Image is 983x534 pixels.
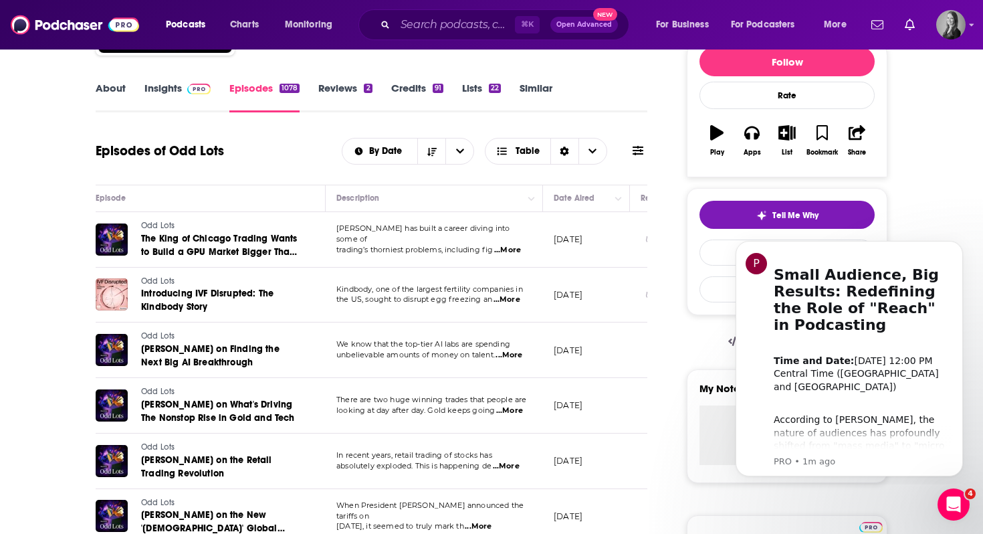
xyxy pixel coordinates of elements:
[647,14,726,35] button: open menu
[611,191,627,207] button: Column Actions
[645,234,695,245] div: Unavailable
[656,15,709,34] span: For Business
[141,331,302,343] a: Odd Lots
[866,13,889,36] a: Show notifications dropdown
[824,15,847,34] span: More
[336,406,495,415] span: looking at day after day. Gold keeps going
[141,343,280,368] span: [PERSON_NAME] on Finding the Next Big AI Breakthrough
[848,149,866,157] div: Share
[141,276,175,286] span: Odd Lots
[938,488,970,521] iframe: Intercom live chat
[141,399,295,424] span: [PERSON_NAME] on What's Driving The Nonstop Rise in Gold and Tech
[276,14,350,35] button: open menu
[554,511,582,522] p: [DATE]
[156,14,223,35] button: open menu
[336,350,495,359] span: unbelievable amounts of money on talent.
[494,245,521,256] span: ...More
[645,289,695,300] div: Unavailable
[141,233,298,271] span: The King of Chicago Trading Wants to Build a GPU Market Bigger Than Oil
[144,82,211,112] a: InsightsPodchaser Pro
[395,14,515,35] input: Search podcasts, credits, & more...
[187,84,211,94] img: Podchaser Pro
[336,450,492,460] span: In recent years, retail trading of stocks has
[782,149,792,157] div: List
[550,139,578,164] div: Sort Direction
[554,399,582,411] p: [DATE]
[554,455,582,466] p: [DATE]
[710,149,724,157] div: Play
[285,15,332,34] span: Monitoring
[722,14,814,35] button: open menu
[336,284,523,294] span: Kindbody, one of the largest fertility companies in
[859,520,883,533] a: Pro website
[699,47,875,76] button: Follow
[593,8,617,21] span: New
[141,386,302,398] a: Odd Lots
[336,461,491,470] span: absolutely exploded. This is happening de
[141,387,175,396] span: Odd Lots
[445,139,473,164] button: open menu
[699,116,734,165] button: Play
[230,15,259,34] span: Charts
[229,82,300,112] a: Episodes1078
[336,395,526,404] span: There are two huge winning trades that people are
[141,398,302,425] a: [PERSON_NAME] on What's Driving The Nonstop Rise in Gold and Tech
[462,82,501,112] a: Lists22
[520,82,552,112] a: Similar
[141,454,272,479] span: [PERSON_NAME] on the Retail Trading Revolution
[806,149,838,157] div: Bookmark
[96,190,126,206] div: Episode
[496,406,523,416] span: ...More
[936,10,966,39] span: Logged in as katieTBG
[141,343,302,369] a: [PERSON_NAME] on Finding the Next Big AI Breakthrough
[371,9,642,40] div: Search podcasts, credits, & more...
[699,82,875,109] div: Rate
[516,147,540,156] span: Table
[699,240,875,266] a: Contact This Podcast
[493,461,520,472] span: ...More
[141,276,302,288] a: Odd Lots
[391,82,443,112] a: Credits91
[744,149,761,157] div: Apps
[489,84,501,93] div: 22
[141,221,175,230] span: Odd Lots
[465,521,491,532] span: ...More
[11,12,139,37] img: Podchaser - Follow, Share and Rate Podcasts
[369,147,407,156] span: By Date
[96,143,224,159] h1: Episodes of Odd Lots
[496,350,522,361] span: ...More
[515,16,540,33] span: ⌘ K
[554,289,582,300] p: [DATE]
[417,139,445,164] button: Sort Direction
[364,84,372,93] div: 2
[336,224,510,244] span: [PERSON_NAME] has built a career diving into some of
[899,13,920,36] a: Show notifications dropdown
[554,345,582,356] p: [DATE]
[550,17,618,33] button: Open AdvancedNew
[141,288,274,313] span: Introducing IVF Disrupted: The Kindbody Story
[166,15,205,34] span: Podcasts
[141,442,175,452] span: Odd Lots
[716,229,983,484] iframe: Intercom notifications message
[318,82,372,112] a: Reviews2
[141,454,302,480] a: [PERSON_NAME] on the Retail Trading Revolution
[141,442,302,454] a: Odd Lots
[485,138,607,165] button: Choose View
[840,116,875,165] button: Share
[96,82,126,112] a: About
[141,498,175,507] span: Odd Lots
[524,191,540,207] button: Column Actions
[699,382,875,406] label: My Notes
[342,147,418,156] button: open menu
[336,245,493,254] span: trading’s thorniest problems, including fig
[336,501,524,521] span: When President [PERSON_NAME] announced the tariffs on
[699,201,875,229] button: tell me why sparkleTell Me Why
[141,220,302,232] a: Odd Lots
[554,190,594,206] div: Date Aired
[804,116,839,165] button: Bookmark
